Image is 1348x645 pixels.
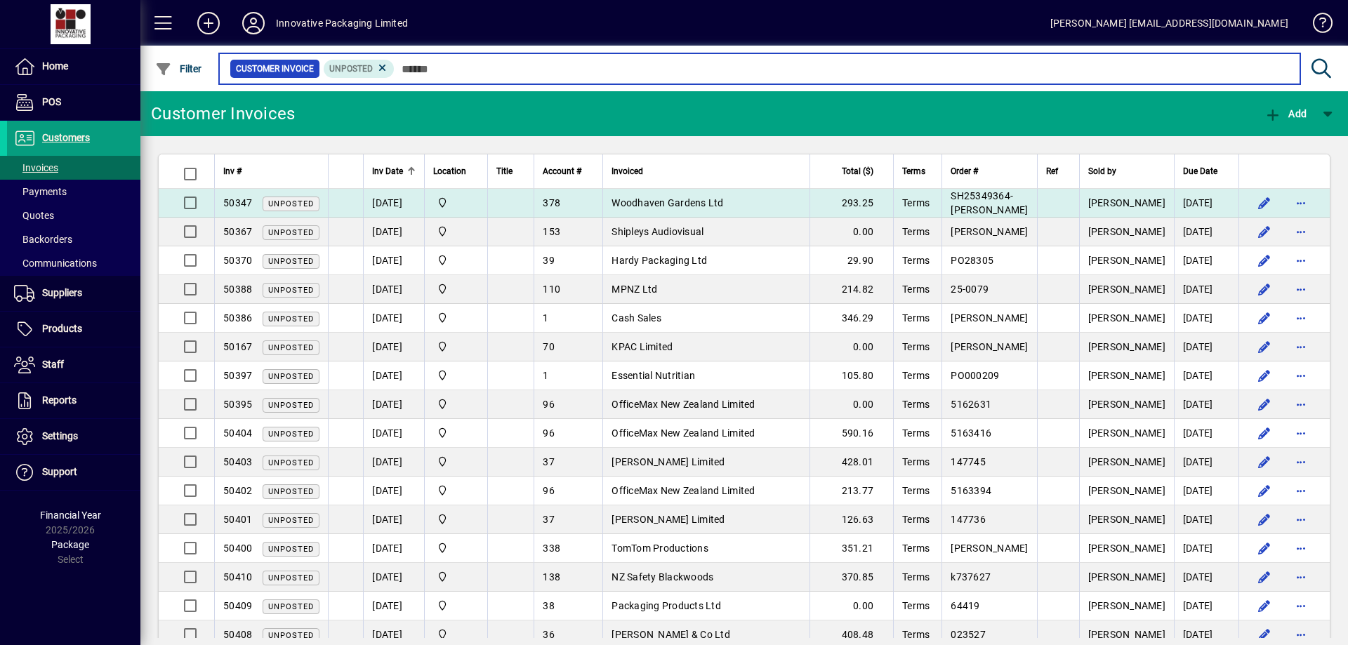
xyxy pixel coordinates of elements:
td: [DATE] [1174,448,1238,477]
span: Innovative Packaging [433,425,479,441]
span: Reports [42,394,77,406]
span: KPAC Limited [612,341,673,352]
span: 39 [543,255,555,266]
div: Ref [1046,164,1071,179]
span: 64419 [951,600,979,611]
span: [PERSON_NAME] [951,341,1028,352]
span: Financial Year [40,510,101,521]
a: Settings [7,419,140,454]
span: Essential Nutritian [612,370,695,381]
span: Innovative Packaging [433,310,479,326]
span: [PERSON_NAME] & Co Ltd [612,629,730,640]
span: [PERSON_NAME] [1088,284,1165,295]
span: Unposted [268,199,314,208]
span: 378 [543,197,560,208]
span: [PERSON_NAME] [951,226,1028,237]
div: Due Date [1183,164,1230,179]
td: [DATE] [363,218,424,246]
span: Customer Invoice [236,62,314,76]
a: Reports [7,383,140,418]
span: Innovative Packaging [433,569,479,585]
span: [PERSON_NAME] [951,312,1028,324]
span: Terms [902,399,930,410]
button: Add [186,11,231,36]
a: Home [7,49,140,84]
span: 5162631 [951,399,991,410]
td: [DATE] [1174,246,1238,275]
span: Unposted [268,487,314,496]
span: [PERSON_NAME] [1088,427,1165,439]
span: Suppliers [42,287,82,298]
span: Terms [902,341,930,352]
span: Location [433,164,466,179]
span: Customers [42,132,90,143]
td: 213.77 [810,477,893,505]
td: 428.01 [810,448,893,477]
td: [DATE] [1174,218,1238,246]
button: More options [1290,192,1312,214]
td: [DATE] [363,563,424,592]
td: 29.90 [810,246,893,275]
span: Invoiced [612,164,643,179]
button: Edit [1253,278,1276,300]
span: [PERSON_NAME] [1088,226,1165,237]
div: Inv # [223,164,319,179]
td: [DATE] [363,333,424,361]
button: Edit [1253,479,1276,502]
span: MPNZ Ltd [612,284,657,295]
button: Edit [1253,594,1276,617]
span: [PERSON_NAME] [951,543,1028,554]
span: Account # [543,164,581,179]
span: 1 [543,370,548,381]
span: 96 [543,485,555,496]
span: SH25349364-[PERSON_NAME] [951,190,1028,215]
span: [PERSON_NAME] [1088,514,1165,525]
td: [DATE] [1174,419,1238,448]
div: Location [433,164,479,179]
span: Settings [42,430,78,441]
mat-chip: Customer Invoice Status: Unposted [324,60,395,78]
span: Innovative Packaging [433,195,479,211]
button: More options [1290,451,1312,473]
span: Terms [902,543,930,554]
a: Products [7,312,140,347]
span: Title [496,164,513,179]
button: More options [1290,393,1312,415]
button: Edit [1253,335,1276,358]
span: Support [42,466,77,477]
span: Order # [951,164,978,179]
span: Terms [902,312,930,324]
span: OfficeMax New Zealand Limited [612,485,755,496]
div: Total ($) [819,164,886,179]
span: PO28305 [951,255,993,266]
span: Terms [902,485,930,496]
span: 50408 [223,629,252,640]
span: Innovative Packaging [433,483,479,498]
button: Edit [1253,192,1276,214]
a: POS [7,85,140,120]
span: Terms [902,427,930,439]
span: Hardy Packaging Ltd [612,255,707,266]
button: Edit [1253,537,1276,559]
button: More options [1290,278,1312,300]
span: Terms [902,571,930,583]
a: Invoices [7,156,140,180]
div: Order # [951,164,1028,179]
div: Account # [543,164,594,179]
span: 70 [543,341,555,352]
span: OfficeMax New Zealand Limited [612,399,755,410]
a: Quotes [7,204,140,227]
span: 147736 [951,514,986,525]
td: 214.82 [810,275,893,304]
span: Quotes [14,210,54,221]
span: 153 [543,226,560,237]
td: 370.85 [810,563,893,592]
td: [DATE] [363,592,424,620]
span: 5163416 [951,427,991,439]
span: 50409 [223,600,252,611]
span: 023527 [951,629,986,640]
button: Edit [1253,220,1276,243]
button: Profile [231,11,276,36]
td: [DATE] [363,246,424,275]
button: Edit [1253,508,1276,531]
